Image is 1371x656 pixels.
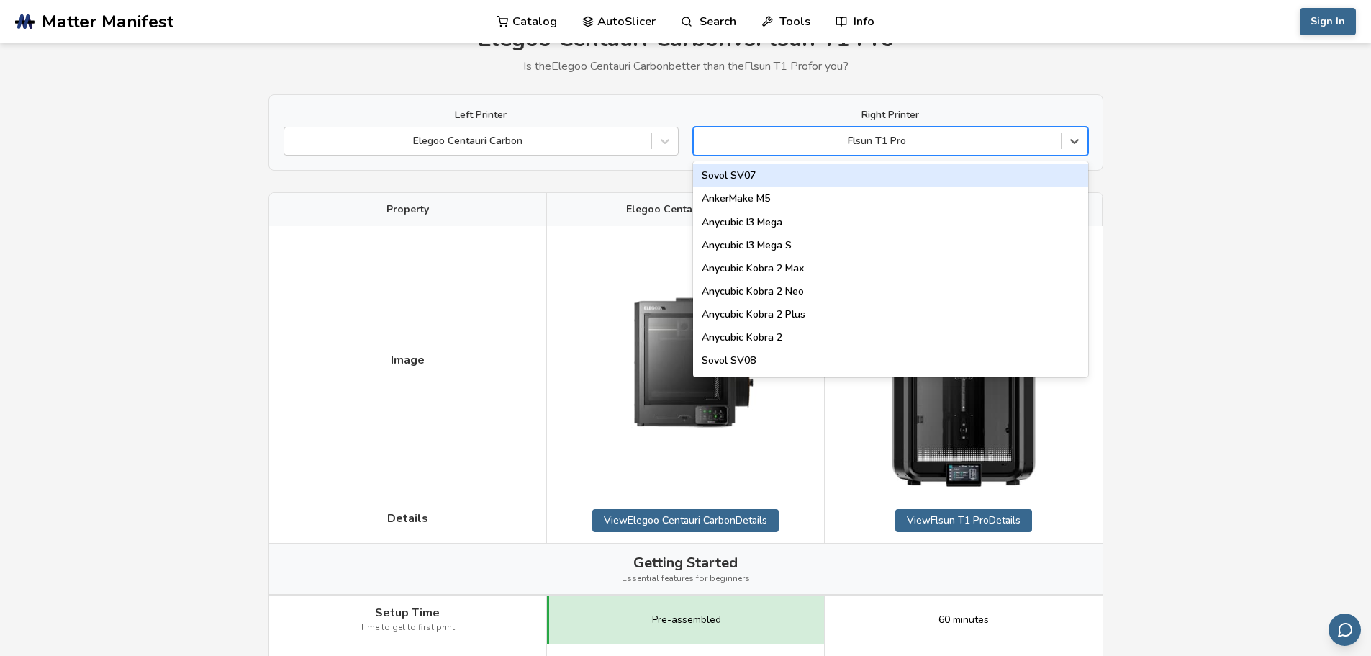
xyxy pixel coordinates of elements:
button: Sign In [1300,8,1356,35]
span: Pre-assembled [652,614,721,626]
span: Image [391,354,425,367]
span: Getting Started [633,554,738,571]
span: Time to get to first print [360,623,455,633]
div: Anycubic Kobra 2 Plus [693,303,1088,326]
label: Left Printer [284,109,679,121]
span: Elegoo Centauri Carbon [626,204,745,215]
label: Right Printer [693,109,1088,121]
div: Sovol SV07 [693,164,1088,187]
span: Matter Manifest [42,12,173,32]
div: Anycubic Kobra 2 [693,326,1088,349]
span: Essential features for beginners [622,574,750,584]
a: ViewElegoo Centauri CarbonDetails [592,509,779,532]
div: Anycubic I3 Mega [693,211,1088,234]
button: Send feedback via email [1329,614,1361,646]
h1: Elegoo Centauri Carbon vs Flsun T1 Pro [268,26,1103,53]
div: Creality Hi [693,372,1088,395]
div: Anycubic I3 Mega S [693,234,1088,257]
span: 60 minutes [938,614,989,626]
input: Elegoo Centauri Carbon [291,135,294,147]
input: Flsun T1 ProSovol SV07AnkerMake M5Anycubic I3 MegaAnycubic I3 Mega SAnycubic Kobra 2 MaxAnycubic ... [701,135,704,147]
span: Property [386,204,429,215]
a: ViewFlsun T1 ProDetails [895,509,1032,532]
p: Is the Elegoo Centauri Carbon better than the Flsun T1 Pro for you? [268,60,1103,73]
div: Anycubic Kobra 2 Neo [693,280,1088,303]
span: Details [387,512,428,525]
div: Anycubic Kobra 2 Max [693,257,1088,280]
img: Elegoo Centauri Carbon [613,279,757,444]
div: AnkerMake M5 [693,187,1088,210]
div: Sovol SV08 [693,349,1088,372]
span: Setup Time [375,606,440,619]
